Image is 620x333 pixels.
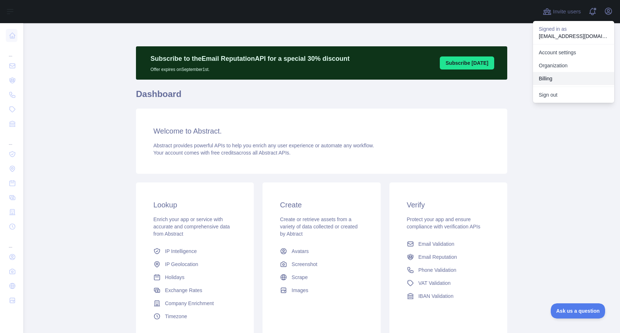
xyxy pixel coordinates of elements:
div: ... [6,132,17,146]
span: Enrich your app or service with accurate and comprehensive data from Abstract [153,216,230,237]
a: Account settings [533,46,614,59]
div: ... [6,235,17,249]
p: Subscribe to the Email Reputation API for a special 30 % discount [150,54,350,64]
a: IP Intelligence [150,245,239,258]
span: IP Intelligence [165,248,197,255]
span: Protect your app and ensure compliance with verification APIs [407,216,480,229]
div: ... [6,43,17,58]
span: Create or retrieve assets from a variety of data collected or created by Abtract [280,216,357,237]
span: Scrape [292,274,307,281]
a: IP Geolocation [150,258,239,271]
a: Exchange Rates [150,284,239,297]
button: Invite users [541,6,582,17]
h1: Dashboard [136,88,507,106]
a: Phone Validation [404,264,493,277]
h3: Lookup [153,200,236,210]
h3: Verify [407,200,490,210]
span: Screenshot [292,261,317,268]
span: Email Validation [418,240,454,248]
span: VAT Validation [418,279,451,287]
span: free credits [211,150,236,156]
span: Images [292,287,308,294]
iframe: Toggle Customer Support [551,303,605,319]
span: Your account comes with across all Abstract APIs. [153,150,290,156]
p: [EMAIL_ADDRESS][DOMAIN_NAME] [539,33,608,40]
a: VAT Validation [404,277,493,290]
button: Billing [533,72,614,85]
span: IBAN Validation [418,292,454,300]
a: Holidays [150,271,239,284]
a: Images [277,284,366,297]
button: Sign out [533,88,614,101]
a: Company Enrichment [150,297,239,310]
h3: Create [280,200,363,210]
a: Screenshot [277,258,366,271]
a: Scrape [277,271,366,284]
span: Holidays [165,274,185,281]
span: IP Geolocation [165,261,198,268]
p: Signed in as [539,25,608,33]
a: Email Validation [404,237,493,250]
span: Phone Validation [418,266,456,274]
a: Organization [533,59,614,72]
span: Timezone [165,313,187,320]
span: Invite users [553,8,581,16]
span: Exchange Rates [165,287,202,294]
a: IBAN Validation [404,290,493,303]
a: Email Reputation [404,250,493,264]
a: Timezone [150,310,239,323]
span: Email Reputation [418,253,457,261]
a: Avatars [277,245,366,258]
span: Abstract provides powerful APIs to help you enrich any user experience or automate any workflow. [153,143,374,148]
span: Avatars [292,248,309,255]
button: Subscribe [DATE] [440,56,494,69]
p: Offer expires on September 1st. [150,64,350,72]
span: Company Enrichment [165,300,214,307]
h3: Welcome to Abstract. [153,126,490,136]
